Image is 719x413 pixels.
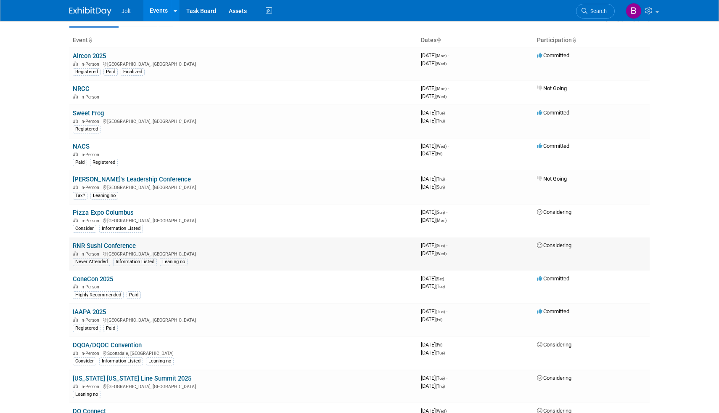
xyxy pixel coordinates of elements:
img: In-Person Event [73,317,78,322]
span: In-Person [80,317,102,323]
div: [GEOGRAPHIC_DATA], [GEOGRAPHIC_DATA] [73,250,414,257]
div: Paid [127,291,141,299]
span: [DATE] [421,349,445,356]
span: In-Person [80,218,102,224]
a: RNR Sushi Conference [73,242,136,250]
span: - [446,209,447,215]
span: [DATE] [421,52,449,59]
div: Leaning no [160,258,188,266]
div: Paid [103,325,118,332]
span: [DATE] [421,250,447,256]
span: [DATE] [421,283,445,289]
div: Scottsdale, [GEOGRAPHIC_DATA] [73,349,414,356]
span: (Sat) [436,277,444,281]
span: Jolt [122,8,131,14]
span: - [446,109,447,116]
span: (Fri) [436,343,442,347]
span: (Wed) [436,144,447,149]
span: - [446,375,447,381]
span: (Thu) [436,384,445,389]
a: Search [576,4,615,19]
div: Registered [90,159,118,166]
img: In-Person Event [73,351,78,355]
span: In-Person [80,61,102,67]
a: Pizza Expo Columbus [73,209,134,216]
div: Paid [73,159,87,166]
span: Committed [537,275,569,282]
span: Not Going [537,85,567,91]
div: Finalized [121,68,145,76]
span: [DATE] [421,209,447,215]
span: [DATE] [421,217,447,223]
div: [GEOGRAPHIC_DATA], [GEOGRAPHIC_DATA] [73,184,414,190]
img: In-Person Event [73,152,78,156]
span: (Tue) [436,111,445,115]
span: Not Going [537,176,567,182]
div: [GEOGRAPHIC_DATA], [GEOGRAPHIC_DATA] [73,383,414,389]
div: [GEOGRAPHIC_DATA], [GEOGRAPHIC_DATA] [73,217,414,224]
span: - [445,275,447,282]
div: Leaning no [146,357,174,365]
span: [DATE] [421,383,445,389]
span: (Wed) [436,251,447,256]
img: In-Person Event [73,284,78,288]
a: Sort by Start Date [436,37,441,43]
span: In-Person [80,384,102,389]
div: [GEOGRAPHIC_DATA], [GEOGRAPHIC_DATA] [73,60,414,67]
img: In-Person Event [73,218,78,222]
span: [DATE] [421,341,445,348]
span: (Thu) [436,119,445,123]
div: Registered [73,325,100,332]
a: DQOA/DQOC Convention [73,341,142,349]
img: Brooke Valderrama [626,3,642,19]
div: Information Listed [113,258,157,266]
img: ExhibitDay [69,7,111,16]
span: [DATE] [421,316,442,322]
a: Sort by Participation Type [572,37,576,43]
span: (Sun) [436,243,445,248]
span: - [446,308,447,314]
div: Information Listed [99,225,143,232]
a: IAAPA 2025 [73,308,106,316]
span: (Tue) [436,284,445,289]
span: Committed [537,143,569,149]
img: In-Person Event [73,119,78,123]
span: Committed [537,308,569,314]
div: Paid [103,68,118,76]
span: (Mon) [436,53,447,58]
a: Sweet Frog [73,109,104,117]
div: Highly Recommended [73,291,124,299]
span: - [448,85,449,91]
span: (Tue) [436,376,445,381]
span: In-Person [80,185,102,190]
div: Information Listed [99,357,143,365]
span: [DATE] [421,143,449,149]
img: In-Person Event [73,251,78,256]
img: In-Person Event [73,384,78,388]
span: Considering [537,341,571,348]
span: Committed [537,52,569,59]
span: In-Person [80,284,102,290]
div: Leaning no [90,192,118,200]
span: (Fri) [436,152,442,156]
span: [DATE] [421,93,447,99]
img: In-Person Event [73,94,78,99]
img: In-Person Event [73,61,78,66]
a: Aircon 2025 [73,52,106,60]
span: [DATE] [421,176,447,182]
span: (Tue) [436,309,445,314]
span: [DATE] [421,117,445,124]
div: Registered [73,68,100,76]
span: (Wed) [436,94,447,99]
span: - [448,52,449,59]
a: ConeCon 2025 [73,275,113,283]
span: (Mon) [436,86,447,91]
div: Leaning no [73,391,100,398]
span: [DATE] [421,242,447,248]
span: In-Person [80,119,102,124]
span: [DATE] [421,150,442,157]
span: [DATE] [421,275,447,282]
span: Committed [537,109,569,116]
span: [DATE] [421,109,447,116]
span: (Mon) [436,218,447,223]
